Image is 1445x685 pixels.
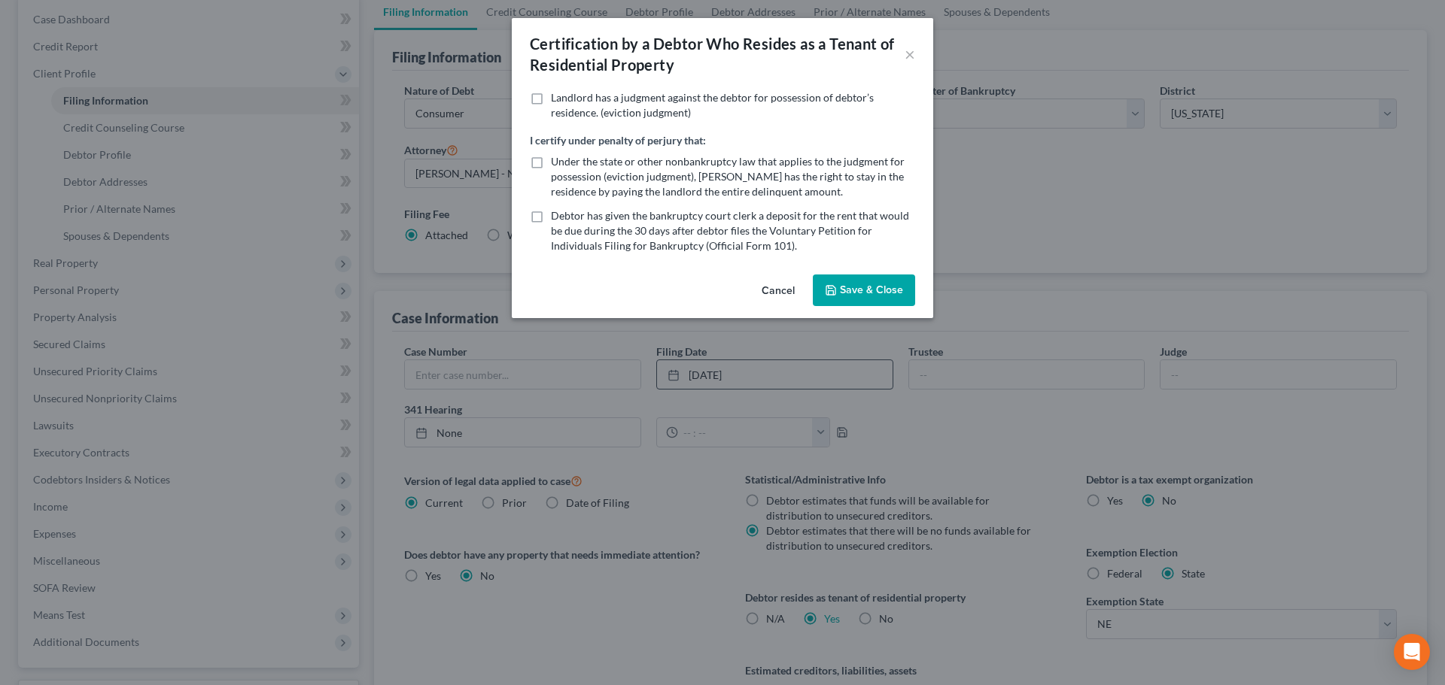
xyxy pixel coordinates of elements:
[813,274,915,306] button: Save & Close
[551,155,905,198] span: Under the state or other nonbankruptcy law that applies to the judgment for possession (eviction ...
[551,209,909,252] span: Debtor has given the bankruptcy court clerk a deposit for the rent that would be due during the 3...
[905,45,915,63] button: ×
[551,91,874,119] span: Landlord has a judgment against the debtor for possession of debtor’s residence. (eviction judgment)
[530,132,706,148] label: I certify under penalty of perjury that:
[750,276,807,306] button: Cancel
[1394,634,1430,670] div: Open Intercom Messenger
[530,33,905,75] div: Certification by a Debtor Who Resides as a Tenant of Residential Property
